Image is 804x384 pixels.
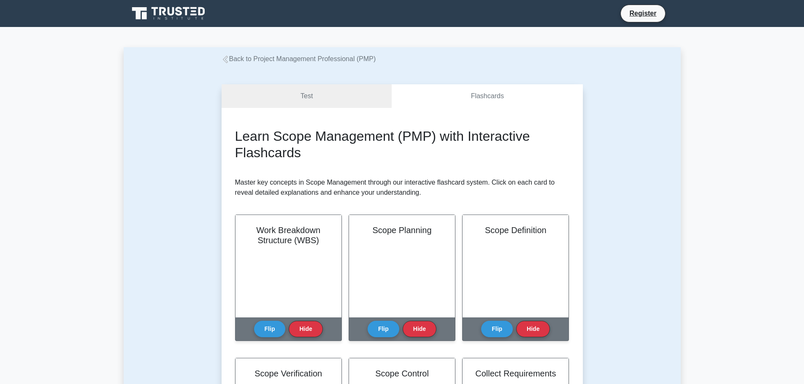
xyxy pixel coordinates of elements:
[222,84,392,108] a: Test
[359,368,445,379] h2: Scope Control
[403,321,436,337] button: Hide
[481,321,513,337] button: Flip
[235,128,569,161] h2: Learn Scope Management (PMP) with Interactive Flashcards
[254,321,286,337] button: Flip
[246,368,331,379] h2: Scope Verification
[359,225,445,235] h2: Scope Planning
[368,321,399,337] button: Flip
[516,321,550,337] button: Hide
[289,321,322,337] button: Hide
[222,55,376,62] a: Back to Project Management Professional (PMP)
[246,225,331,245] h2: Work Breakdown Structure (WBS)
[473,225,558,235] h2: Scope Definition
[624,8,661,19] a: Register
[392,84,582,108] a: Flashcards
[235,177,569,198] p: Master key concepts in Scope Management through our interactive flashcard system. Click on each c...
[473,368,558,379] h2: Collect Requirements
